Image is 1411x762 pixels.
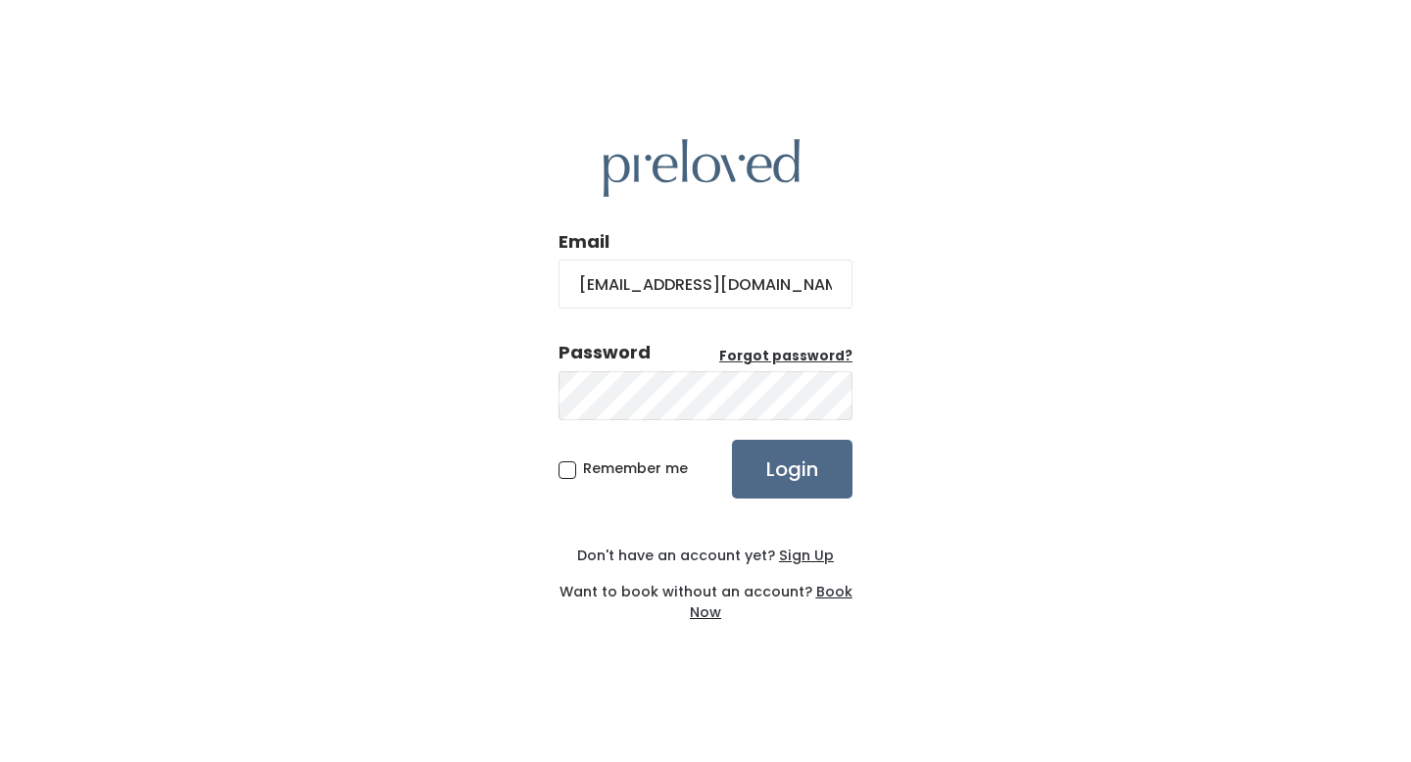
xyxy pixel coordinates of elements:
[559,546,852,566] div: Don't have an account yet?
[559,340,651,365] div: Password
[719,347,852,365] u: Forgot password?
[583,458,688,478] span: Remember me
[559,566,852,623] div: Want to book without an account?
[719,347,852,366] a: Forgot password?
[732,440,852,499] input: Login
[690,582,852,622] a: Book Now
[559,229,609,255] label: Email
[779,546,834,565] u: Sign Up
[775,546,834,565] a: Sign Up
[604,139,800,197] img: preloved logo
